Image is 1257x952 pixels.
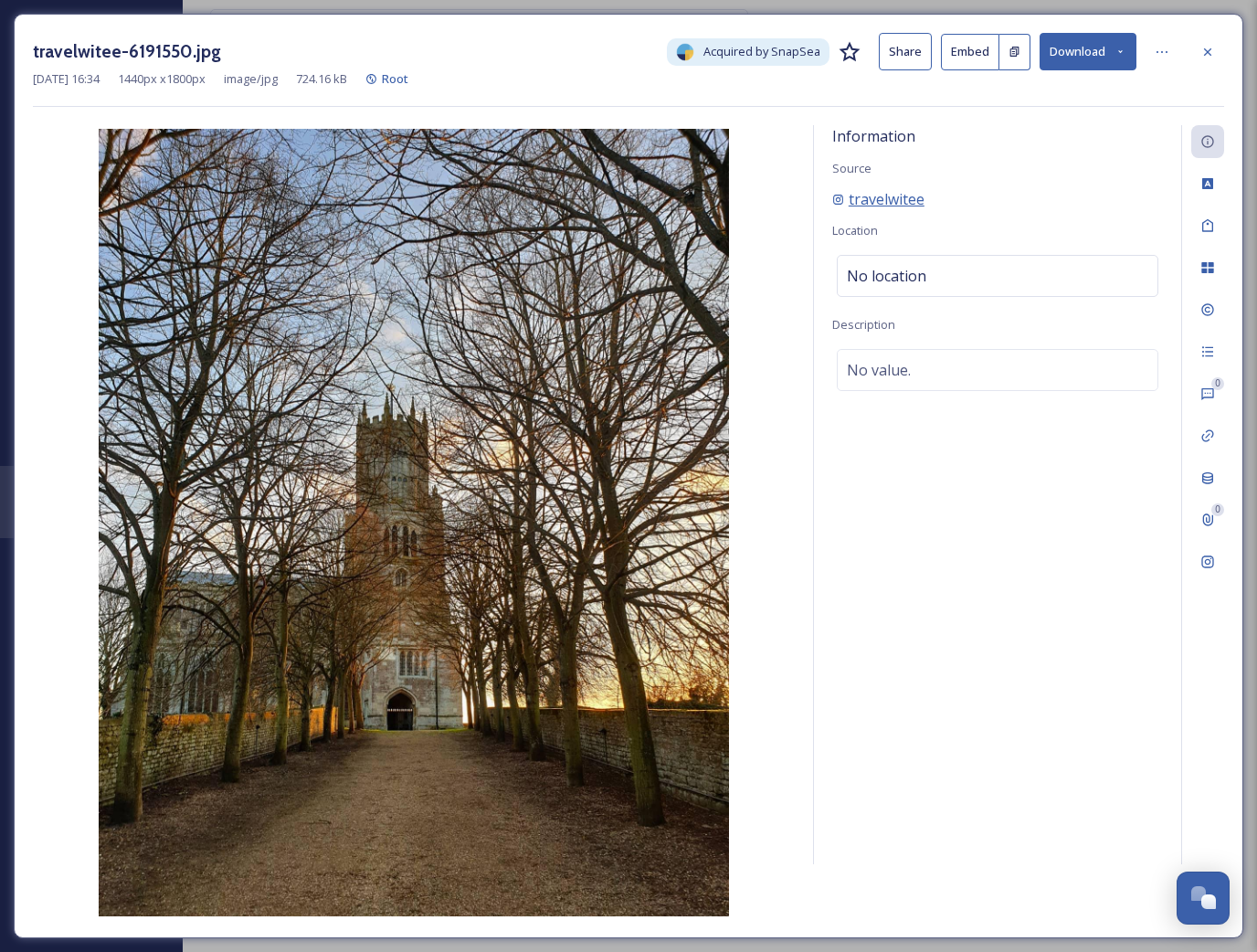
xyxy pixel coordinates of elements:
button: Download [1040,33,1136,70]
span: No value. [847,359,911,381]
button: Open Chat [1177,872,1230,925]
span: Information [832,126,915,146]
span: Location [832,222,878,238]
button: Share [879,33,932,70]
h3: travelwitee-6191550.jpg [33,38,221,65]
span: travelwitee [849,188,924,210]
span: 1440 px x 1800 px [118,70,206,88]
span: Description [832,316,895,333]
img: travelwitee-6191550.jpg [33,129,795,916]
button: Embed [941,34,999,70]
span: image/jpg [224,70,278,88]
div: 0 [1211,377,1224,390]
span: Source [832,160,871,176]
span: Acquired by SnapSea [703,43,820,60]
img: snapsea-logo.png [676,43,694,61]
span: 724.16 kB [296,70,347,88]
span: [DATE] 16:34 [33,70,100,88]
div: 0 [1211,503,1224,516]
a: travelwitee [832,188,924,210]
span: Root [382,70,408,87]
span: No location [847,265,926,287]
